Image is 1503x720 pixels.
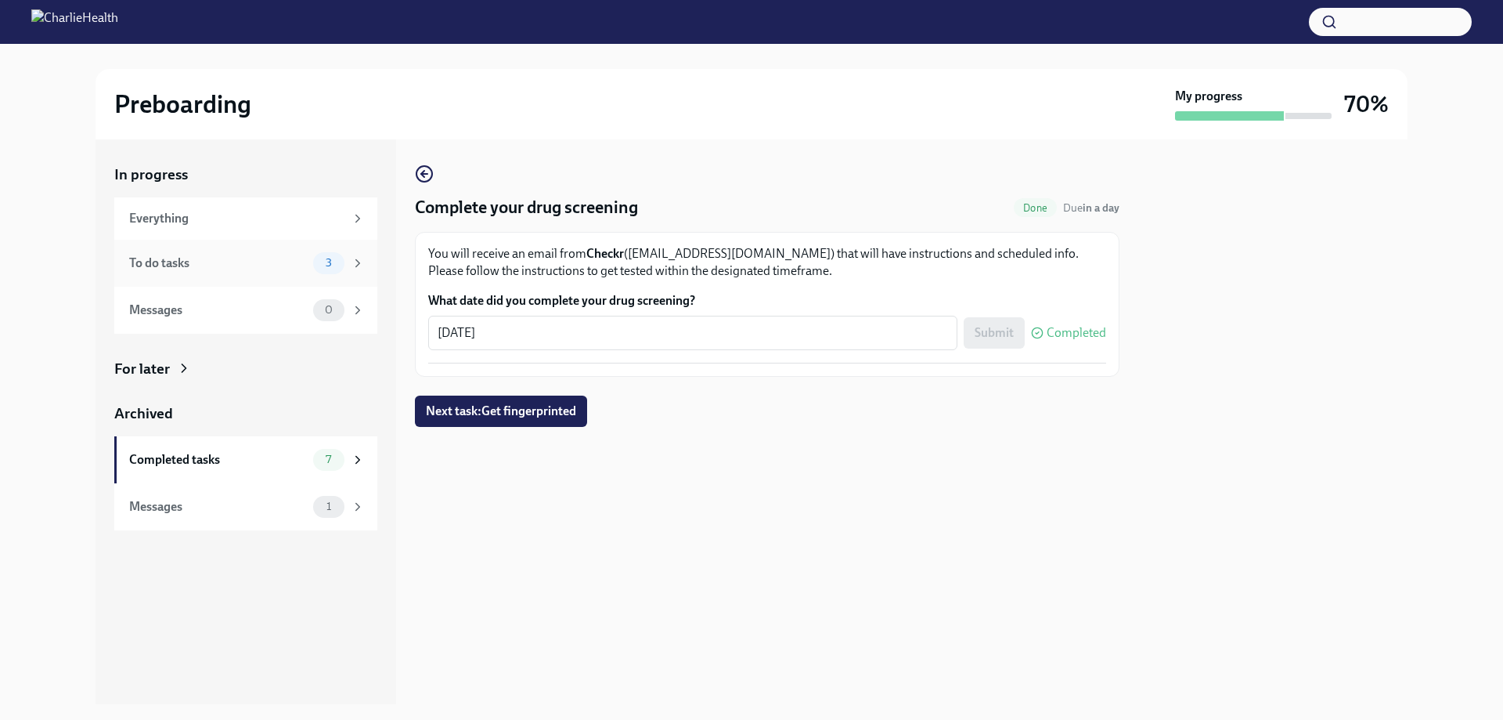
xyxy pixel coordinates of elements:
[114,240,377,287] a: To do tasks3
[1344,90,1389,118] h3: 70%
[114,197,377,240] a: Everything
[428,245,1106,280] p: You will receive an email from ([EMAIL_ADDRESS][DOMAIN_NAME]) that will have instructions and sch...
[438,324,948,342] textarea: [DATE]
[1014,202,1057,214] span: Done
[114,436,377,483] a: Completed tasks7
[129,302,307,319] div: Messages
[129,255,307,272] div: To do tasks
[1083,201,1119,215] strong: in a day
[129,498,307,516] div: Messages
[426,403,576,419] span: Next task : Get fingerprinted
[114,359,377,379] a: For later
[415,196,638,219] h4: Complete your drug screening
[415,396,587,427] button: Next task:Get fingerprinted
[114,287,377,334] a: Messages0
[31,9,118,34] img: CharlieHealth
[1047,327,1106,339] span: Completed
[114,165,377,185] a: In progress
[129,451,307,469] div: Completed tasks
[1063,201,1119,215] span: September 19th, 2025 09:00
[114,359,170,379] div: For later
[316,454,341,465] span: 7
[317,501,341,512] span: 1
[315,304,342,316] span: 0
[114,483,377,530] a: Messages1
[1175,88,1242,105] strong: My progress
[114,403,377,424] a: Archived
[129,210,344,227] div: Everything
[428,292,1106,309] label: What date did you complete your drug screening?
[1063,201,1119,215] span: Due
[586,246,624,261] strong: Checkr
[316,257,341,269] span: 3
[114,89,251,120] h2: Preboarding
